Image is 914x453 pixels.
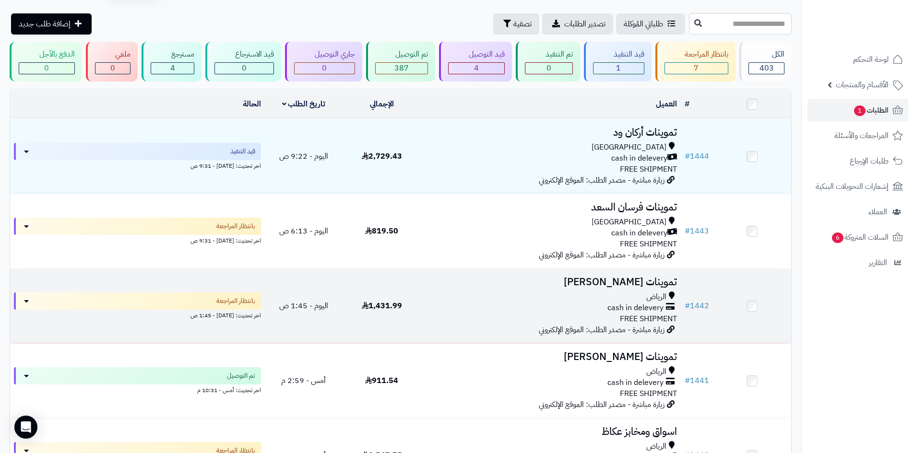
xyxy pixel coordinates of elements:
[539,399,665,410] span: زيارة مباشرة - مصدر الطلب: الموقع الإلكتروني
[14,160,261,170] div: اخر تحديث: [DATE] - 9:31 ص
[760,62,774,74] span: 403
[620,163,677,175] span: FREE SHIPMENT
[44,62,49,74] span: 0
[294,49,355,60] div: جاري التوصيل
[665,63,728,74] div: 7
[539,174,665,186] span: زيارة مباشرة - مصدر الطلب: الموقع الإلكتروني
[685,98,689,110] a: #
[362,151,402,162] span: 2,729.43
[685,225,709,237] a: #1443
[295,63,355,74] div: 0
[95,49,131,60] div: ملغي
[831,231,889,244] span: السلات المتروكة
[425,426,677,437] h3: اسواق ومخابز عكاظ
[868,205,887,219] span: العملاء
[582,42,653,81] a: قيد التنفيذ 1
[281,375,326,386] span: أمس - 2:59 م
[616,13,685,35] a: طلباتي المُوكلة
[832,232,843,243] span: 6
[376,63,428,74] div: 387
[607,302,664,314] span: cash in delevery
[282,98,326,110] a: تاريخ الطلب
[807,150,908,173] a: طلبات الإرجاع
[646,441,666,452] span: الرياض
[8,42,84,81] a: الدفع بالآجل 0
[279,225,328,237] span: اليوم - 6:13 ص
[594,63,644,74] div: 1
[807,175,908,198] a: إشعارات التحويلات البنكية
[646,291,666,302] span: الرياض
[214,49,274,60] div: قيد الاسترجاع
[283,42,364,81] a: جاري التوصيل 0
[611,228,667,239] span: cash in delevery
[279,300,328,312] span: اليوم - 1:45 ص
[170,62,175,74] span: 4
[854,105,866,116] span: 1
[203,42,283,81] a: قيد الاسترجاع 0
[816,180,889,193] span: إشعارات التحويلات البنكية
[620,238,677,250] span: FREE SHIPMENT
[243,98,261,110] a: الحالة
[656,98,677,110] a: العميل
[685,375,690,386] span: #
[110,62,115,74] span: 0
[685,151,690,162] span: #
[620,388,677,399] span: FREE SHIPMENT
[807,99,908,122] a: الطلبات1
[493,13,539,35] button: تصفية
[592,217,666,228] span: [GEOGRAPHIC_DATA]
[14,235,261,245] div: اخر تحديث: [DATE] - 9:31 ص
[853,53,889,66] span: لوحة التحكم
[14,310,261,320] div: اخر تحديث: [DATE] - 1:45 ص
[448,49,505,60] div: قيد التوصيل
[514,42,582,81] a: تم التنفيذ 0
[807,200,908,223] a: العملاء
[14,416,37,439] div: Open Intercom Messenger
[365,375,398,386] span: 911.54
[869,256,887,269] span: التقارير
[362,300,402,312] span: 1,431.99
[230,147,255,156] span: قيد التنفيذ
[525,63,572,74] div: 0
[849,27,905,47] img: logo-2.png
[620,313,677,325] span: FREE SHIPMENT
[370,98,394,110] a: الإجمالي
[242,62,247,74] span: 0
[322,62,327,74] span: 0
[539,324,665,336] span: زيارة مباشرة - مصدر الطلب: الموقع الإلكتروني
[624,18,663,30] span: طلباتي المُوكلة
[616,62,621,74] span: 1
[665,49,729,60] div: بانتظار المراجعة
[425,277,677,288] h3: تموينات [PERSON_NAME]
[151,63,194,74] div: 4
[685,300,709,312] a: #1442
[611,153,667,164] span: cash in delevery
[216,296,255,306] span: بانتظار المراجعة
[807,124,908,147] a: المراجعات والأسئلة
[836,78,889,92] span: الأقسام والمنتجات
[140,42,203,81] a: مسترجع 4
[694,62,699,74] span: 7
[685,300,690,312] span: #
[474,62,479,74] span: 4
[646,366,666,377] span: الرياض
[215,63,273,74] div: 0
[834,129,889,142] span: المراجعات والأسئلة
[425,127,677,138] h3: تموينات أركان ود
[364,42,438,81] a: تم التوصيل 387
[542,13,613,35] a: تصدير الطلبات
[653,42,738,81] a: بانتظار المراجعة 7
[425,351,677,362] h3: تموينات [PERSON_NAME]
[11,13,92,35] a: إضافة طلب جديد
[425,202,677,213] h3: تموينات فرسان السعد
[685,225,690,237] span: #
[365,225,398,237] span: 819.50
[807,251,908,274] a: التقارير
[850,154,889,168] span: طلبات الإرجاع
[513,18,532,30] span: تصفية
[748,49,784,60] div: الكل
[84,42,140,81] a: ملغي 0
[592,142,666,153] span: [GEOGRAPHIC_DATA]
[593,49,644,60] div: قيد التنفيذ
[607,377,664,388] span: cash in delevery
